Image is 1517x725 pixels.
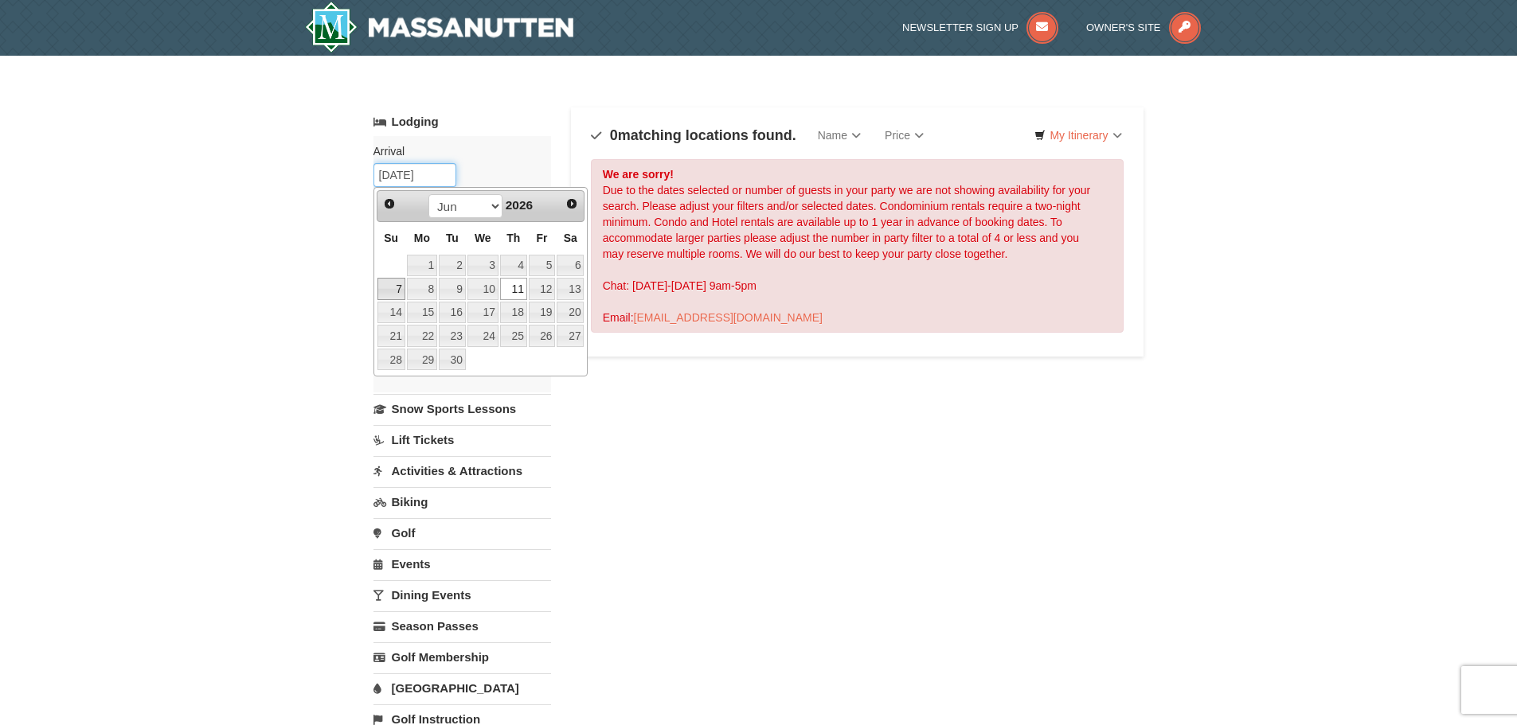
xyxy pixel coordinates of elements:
a: 15 [407,302,437,324]
img: Massanutten Resort Logo [305,2,574,53]
span: Saturday [564,232,577,244]
span: Prev [383,197,396,210]
strong: We are sorry! [603,168,674,181]
a: 8 [407,278,437,300]
a: Golf Membership [373,642,551,672]
a: 30 [439,349,466,371]
a: 23 [439,325,466,347]
a: Events [373,549,551,579]
a: 14 [377,302,405,324]
a: Lift Tickets [373,425,551,454]
a: 24 [467,325,498,347]
span: Tuesday [446,232,459,244]
a: Prev [379,193,401,215]
a: Biking [373,487,551,516]
a: 11 [500,278,527,300]
a: 29 [407,349,437,371]
a: 13 [557,278,584,300]
div: Due to the dates selected or number of guests in your party we are not showing availability for y... [591,159,1124,333]
a: 7 [377,278,405,300]
a: 10 [467,278,498,300]
a: 5 [529,255,556,277]
a: 18 [500,302,527,324]
span: Owner's Site [1086,21,1161,33]
a: Lodging [373,107,551,136]
a: 9 [439,278,466,300]
span: Monday [414,232,430,244]
a: [EMAIL_ADDRESS][DOMAIN_NAME] [634,311,823,324]
a: [GEOGRAPHIC_DATA] [373,673,551,703]
label: Arrival [373,143,539,159]
a: 19 [529,302,556,324]
span: Sunday [384,232,398,244]
a: Activities & Attractions [373,456,551,485]
a: Name [806,119,873,151]
a: Massanutten Resort [305,2,574,53]
a: Dining Events [373,580,551,610]
a: 20 [557,302,584,324]
a: 4 [500,255,527,277]
h4: matching locations found. [591,127,796,143]
a: 2 [439,255,466,277]
a: Owner's Site [1086,21,1201,33]
a: 12 [529,278,556,300]
a: 25 [500,325,527,347]
span: Friday [537,232,548,244]
a: Golf [373,518,551,548]
a: 26 [529,325,556,347]
a: 22 [407,325,437,347]
span: Thursday [506,232,520,244]
span: Wednesday [475,232,491,244]
a: Season Passes [373,611,551,641]
a: 1 [407,255,437,277]
span: Newsletter Sign Up [902,21,1019,33]
a: Newsletter Sign Up [902,21,1058,33]
a: 17 [467,302,498,324]
a: 27 [557,325,584,347]
a: 28 [377,349,405,371]
a: 21 [377,325,405,347]
a: Next [561,193,583,215]
span: 2026 [506,198,533,212]
a: Price [873,119,936,151]
span: 0 [610,127,618,143]
span: Next [565,197,578,210]
a: Snow Sports Lessons [373,394,551,423]
a: 6 [557,255,584,277]
a: My Itinerary [1024,123,1132,147]
a: 16 [439,302,466,324]
a: 3 [467,255,498,277]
